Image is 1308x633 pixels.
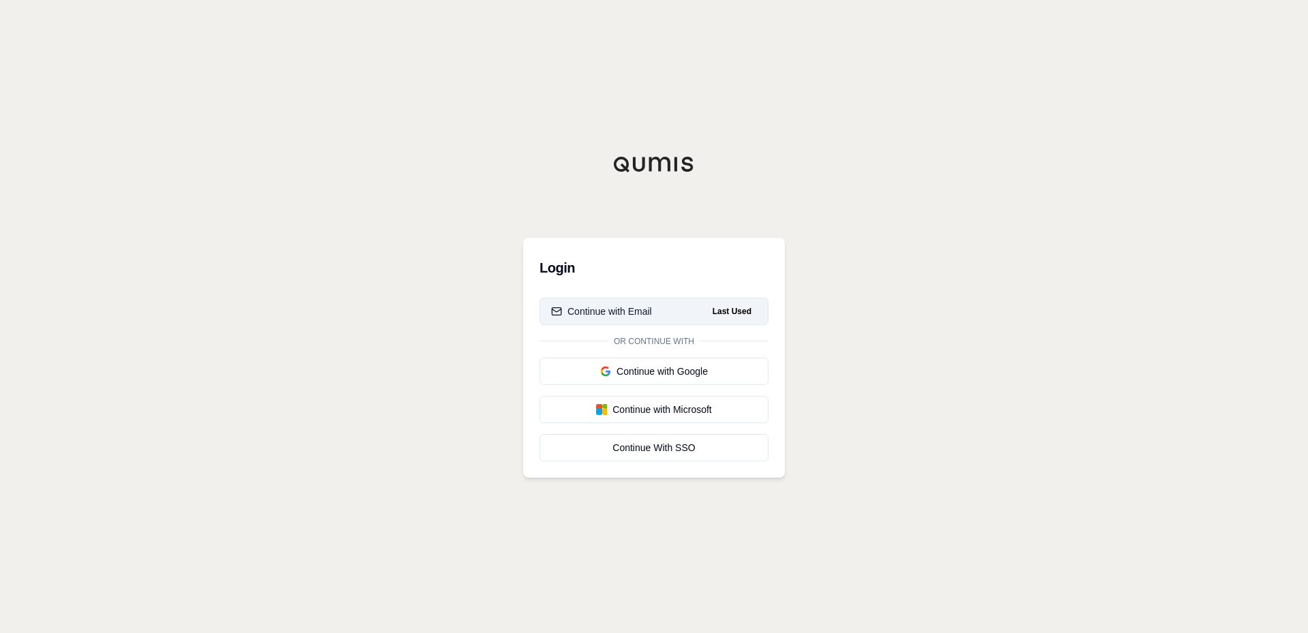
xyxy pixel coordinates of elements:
div: Continue With SSO [551,441,757,454]
span: Or continue with [608,336,700,347]
button: Continue with Google [540,358,768,385]
button: Continue with EmailLast Used [540,298,768,325]
a: Continue With SSO [540,434,768,461]
div: Continue with Email [551,305,652,318]
img: Qumis [613,156,695,172]
div: Continue with Google [551,365,757,378]
div: Continue with Microsoft [551,403,757,416]
span: Last Used [707,303,757,320]
h3: Login [540,254,768,281]
button: Continue with Microsoft [540,396,768,423]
